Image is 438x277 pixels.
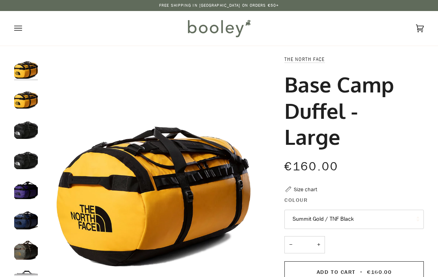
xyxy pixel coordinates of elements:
[14,175,38,199] img: The North Face Base Camp Duffel - Peak Purple / TNF Black - Booley Galway
[284,159,339,175] span: €160.00
[14,115,38,139] img: The North Face Base Camp Duffel - Large TNF Black / TNF White A - Booley Galway
[14,11,38,46] button: Open menu
[284,236,297,254] button: −
[312,236,325,254] button: +
[284,196,308,204] span: Colour
[14,85,38,109] img: The North Face Base Camp Duffel - Large Summit Gold / TNF Black - Booley Galway
[159,2,279,9] p: Free Shipping in [GEOGRAPHIC_DATA] on Orders €50+
[284,210,424,229] button: Summit Gold / TNF Black
[294,185,317,194] div: Size chart
[358,268,365,276] span: •
[14,236,38,260] img: The North Face Base Camp Duffel - Large New Taupe Green / Smokey Brown / Utility Brown - Booley G...
[14,206,38,229] img: The North Face Base Camp Duffel - Large Summit Navy / TNF Black / NPF - Booley Galway
[14,55,38,79] img: The North Face Base Camp Duffel - Large Summit Gold / TNF Black A - Booley Galway
[367,268,392,276] span: €160.00
[317,268,356,276] span: Add to Cart
[284,236,325,254] input: Quantity
[184,17,253,40] img: Booley
[284,71,418,149] h1: Base Camp Duffel - Large
[14,146,38,169] img: The North Face Base Camp Duffel - Large TNF Black / TNF White - Booley Galway
[284,56,325,63] a: The North Face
